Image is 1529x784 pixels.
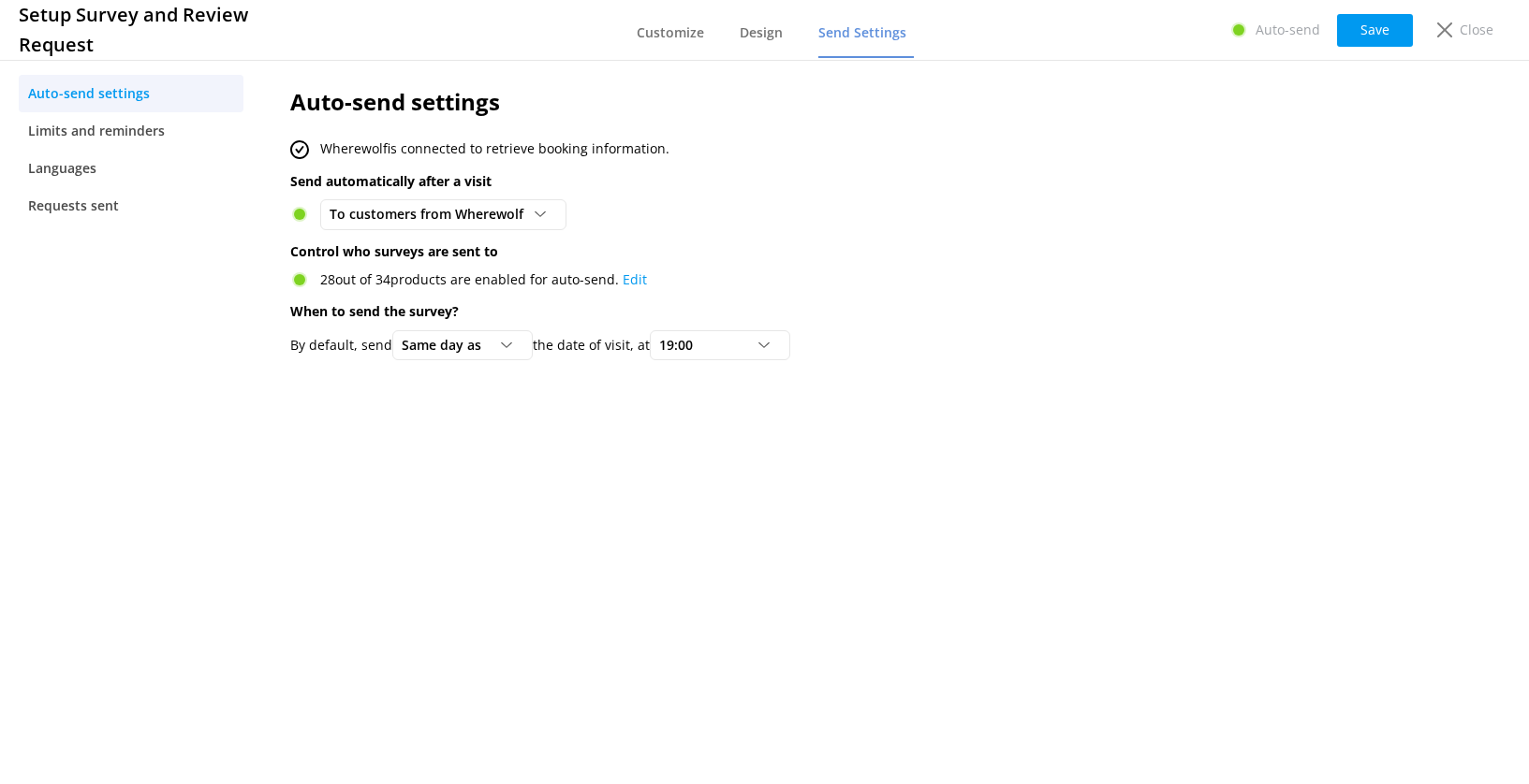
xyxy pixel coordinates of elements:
p: By default, send [290,335,392,356]
a: Edit [623,270,647,288]
span: Languages [28,158,96,179]
p: the date of visit, at [533,335,650,356]
button: Save [1337,14,1413,47]
p: Control who surveys are sent to [290,241,1304,262]
h2: Auto-send settings [290,84,1304,120]
p: 28 out of 34 products are enabled for auto-send. [320,269,647,290]
a: Requests sent [19,187,243,225]
span: Limits and reminders [28,121,165,141]
p: Auto-send [1256,20,1320,40]
span: Send Settings [818,23,906,42]
p: When to send the survey? [290,301,1304,322]
a: Limits and reminders [19,112,243,150]
span: Same day as [402,335,493,356]
span: Design [740,23,783,42]
span: To customers from Wherewolf [330,204,535,225]
span: Auto-send settings [28,83,150,104]
a: Languages [19,150,243,187]
span: 19:00 [659,335,704,356]
span: Requests sent [28,196,119,216]
a: Auto-send settings [19,75,243,112]
span: Customize [637,23,704,42]
p: Send automatically after a visit [290,171,1304,192]
p: Close [1460,20,1493,40]
p: Wherewolf is connected to retrieve booking information. [320,138,669,159]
